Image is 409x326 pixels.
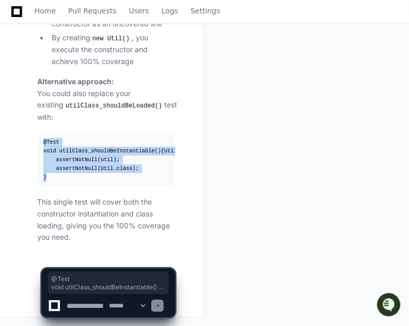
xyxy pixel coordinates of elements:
[10,77,29,96] img: 1756235613930-3d25f9e4-fa56-45dd-b3ad-e072dfbd1548
[10,10,31,31] img: PlayerZero
[176,80,188,92] button: Start new chat
[164,148,177,154] span: Util
[155,148,161,154] span: ()
[64,102,164,111] code: utilClass_shouldBeLoaded()
[51,275,166,291] span: @Test void utilClass_shouldBeInstantiable() { Util util = new Util(); assertNotNull(util); assert...
[59,148,155,154] span: utilClass_shouldBeInstantiable
[68,8,116,14] span: Pull Requests
[37,76,175,124] p: You could also replace your existing test with:
[129,8,149,14] span: Users
[49,33,175,68] li: By creating , you execute the constructor and achieve 100% coverage
[35,8,56,14] span: Home
[35,77,169,87] div: Start new chat
[73,108,125,116] a: Powered byPylon
[10,41,188,58] div: Welcome
[37,77,114,86] strong: Alternative approach:
[90,35,132,44] code: new Util()
[43,148,56,154] span: void
[43,139,59,146] span: @Test
[376,292,404,320] iframe: Open customer support
[35,87,131,96] div: We're available if you need us!
[37,197,175,244] p: This single test will cover both the constructor instantiation and class loading, giving you the ...
[162,8,178,14] span: Logs
[43,138,169,183] div: { (); assertNotNull(util); assertNotNull(Util.class); }
[103,108,125,116] span: Pylon
[191,8,220,14] span: Settings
